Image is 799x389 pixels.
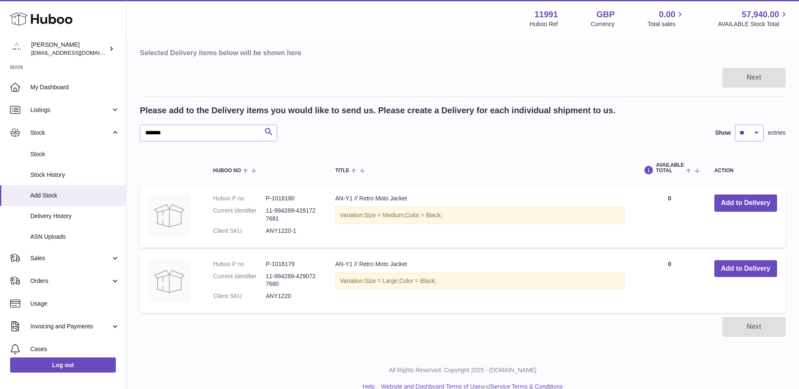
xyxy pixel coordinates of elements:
[10,357,116,373] a: Log out
[266,194,318,202] dd: P-1018180
[633,186,705,248] td: 0
[266,260,318,268] dd: P-1018179
[30,322,111,330] span: Invoicing and Payments
[213,260,266,268] dt: Huboo P no
[31,41,107,57] div: [PERSON_NAME]
[30,212,120,220] span: Delivery History
[633,252,705,313] td: 0
[335,168,349,173] span: Title
[591,20,615,28] div: Currency
[148,194,190,237] img: AN-Y1 // Retro Moto Jacket
[714,260,777,277] button: Add to Delivery
[596,9,615,20] strong: GBP
[213,227,266,235] dt: Client SKU
[30,192,120,200] span: Add Stock
[140,48,786,57] h3: Selected Delivery items below will be shown here
[10,43,23,55] img: info@an-y1.com
[213,292,266,300] dt: Client SKU
[714,194,777,212] button: Add to Delivery
[364,212,405,218] span: Size = Medium;
[30,300,120,308] span: Usage
[714,168,777,173] div: Action
[213,272,266,288] dt: Current identifier
[718,9,789,28] a: 57,940.00 AVAILABLE Stock Total
[30,129,111,137] span: Stock
[659,9,676,20] span: 0.00
[266,207,318,223] dd: 11-994289-4291727681
[647,9,685,28] a: 0.00 Total sales
[266,272,318,288] dd: 11-994289-4290727680
[327,252,633,313] td: AN-Y1 // Retro Moto Jacket
[133,366,792,374] p: All Rights Reserved. Copyright 2025 - [DOMAIN_NAME]
[534,9,558,20] strong: 11991
[718,20,789,28] span: AVAILABLE Stock Total
[30,150,120,158] span: Stock
[148,260,190,302] img: AN-Y1 // Retro Moto Jacket
[715,129,731,137] label: Show
[30,171,120,179] span: Stock History
[335,272,625,290] div: Variation:
[30,345,120,353] span: Cases
[140,105,615,116] h2: Please add to the Delivery items you would like to send us. Please create a Delivery for each ind...
[399,277,436,284] span: Color = Black;
[530,20,558,28] div: Huboo Ref
[656,163,684,173] span: AVAILABLE Total
[742,9,779,20] span: 57,940.00
[31,49,124,56] span: [EMAIL_ADDRESS][DOMAIN_NAME]
[30,254,111,262] span: Sales
[647,20,685,28] span: Total sales
[30,83,120,91] span: My Dashboard
[405,212,442,218] span: Color = Black;
[30,277,111,285] span: Orders
[266,292,318,300] dd: ANY1220
[768,129,786,137] span: entries
[30,106,111,114] span: Listings
[213,207,266,223] dt: Current identifier
[327,186,633,248] td: AN-Y1 // Retro Moto Jacket
[30,233,120,241] span: ASN Uploads
[335,207,625,224] div: Variation:
[213,168,241,173] span: Huboo no
[266,227,318,235] dd: ANY1220-1
[364,277,399,284] span: Size = Large;
[213,194,266,202] dt: Huboo P no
